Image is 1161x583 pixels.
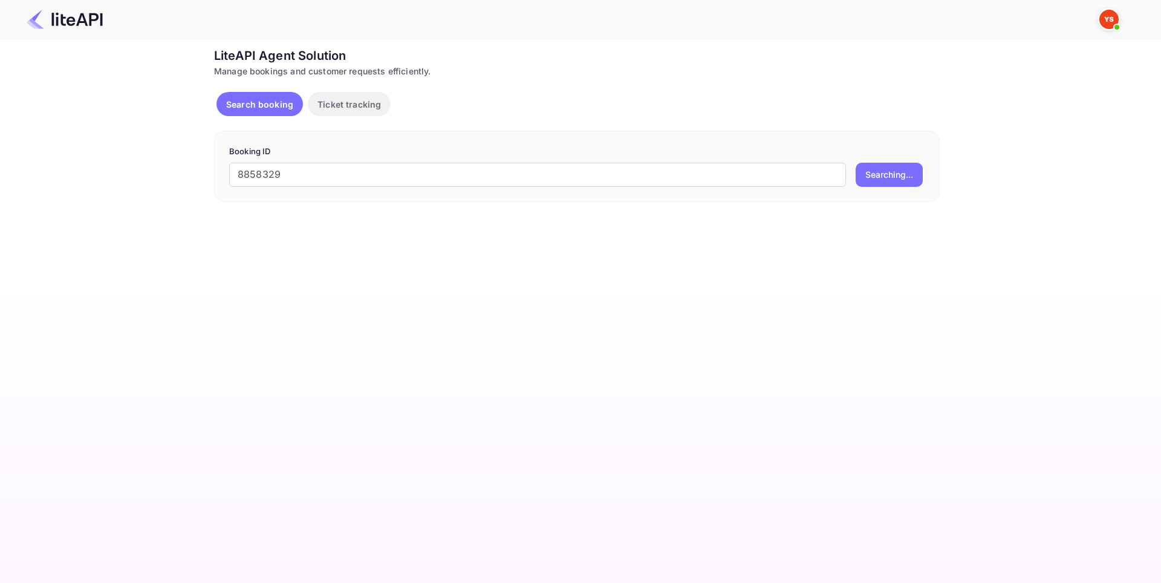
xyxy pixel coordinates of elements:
button: Searching... [856,163,923,187]
input: Enter Booking ID (e.g., 63782194) [229,163,846,187]
img: Yandex Support [1099,10,1119,29]
div: LiteAPI Agent Solution [214,47,940,65]
p: Ticket tracking [317,98,381,111]
div: Manage bookings and customer requests efficiently. [214,65,940,77]
p: Booking ID [229,146,925,158]
p: Search booking [226,98,293,111]
img: LiteAPI Logo [27,10,103,29]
